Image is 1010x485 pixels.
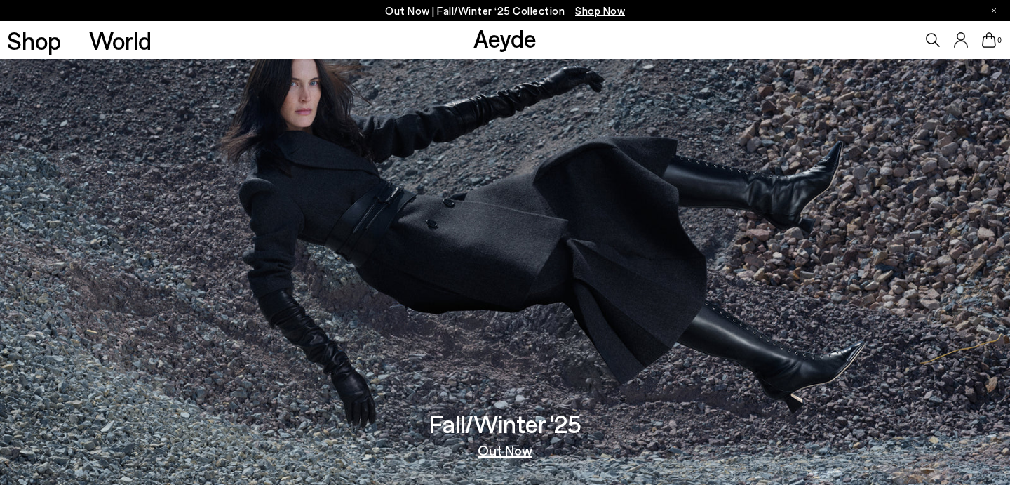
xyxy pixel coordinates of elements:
[478,443,532,457] a: Out Now
[7,28,61,53] a: Shop
[89,28,151,53] a: World
[429,411,581,436] h3: Fall/Winter '25
[982,32,996,48] a: 0
[575,4,625,17] span: Navigate to /collections/new-in
[473,23,537,53] a: Aeyde
[996,36,1003,44] span: 0
[385,2,625,20] p: Out Now | Fall/Winter ‘25 Collection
